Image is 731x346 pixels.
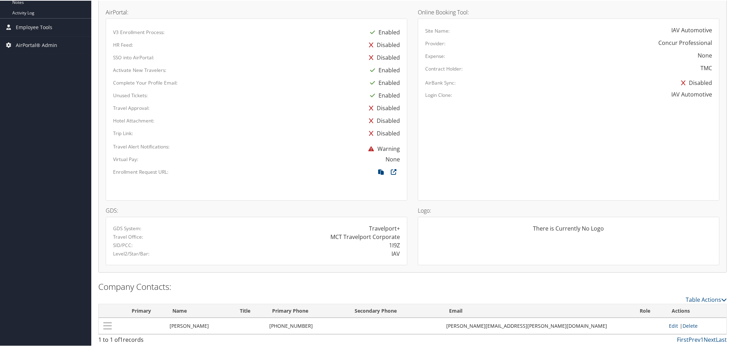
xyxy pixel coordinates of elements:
label: Hotel Attachment: [113,117,154,124]
div: Enabled [367,88,400,101]
th: Role [633,304,665,317]
label: Login Clone: [425,91,452,98]
div: Disabled [365,114,400,126]
label: Trip Link: [113,129,133,136]
label: Expense: [425,52,445,59]
label: Provider: [425,39,446,46]
label: Enrollment Request URL: [113,168,169,175]
div: Disabled [365,101,400,114]
div: Enabled [367,25,400,38]
div: Disabled [365,38,400,51]
label: SID/PCC: [113,241,133,248]
td: | [665,317,726,333]
div: None [698,51,712,59]
label: Unused Tickets: [113,91,148,98]
a: First [677,335,689,343]
label: Complete Your Profile Email: [113,79,178,86]
label: Activate New Travelers: [113,66,166,73]
th: Secondary Phone [349,304,443,317]
h4: Logo: [418,207,719,213]
a: Edit [669,322,678,328]
div: MCT Travelport Corporate [330,232,400,240]
div: IAV [391,249,400,257]
label: Level2/Star/Bar: [113,249,150,257]
a: Table Actions [686,295,727,303]
td: [PERSON_NAME] [166,317,233,333]
th: Primary Phone [266,304,348,317]
div: IAV Automotive [671,89,712,98]
h4: AirPortal: [106,9,407,14]
h4: GDS: [106,207,407,213]
div: TMC [700,63,712,72]
label: GDS System: [113,224,141,231]
div: There is Currently No Logo [425,224,712,238]
label: Contract Holder: [425,65,463,72]
label: V3 Enrollment Process: [113,28,165,35]
label: Travel Approval: [113,104,150,111]
th: Actions [665,304,726,317]
label: AirBank Sync: [425,79,456,86]
a: Delete [683,322,698,328]
div: IAV Automotive [671,25,712,34]
h2: Company Contacts: [98,280,727,292]
div: None [386,154,400,163]
a: Next [704,335,716,343]
td: [PHONE_NUMBER] [266,317,348,333]
h4: Online Booking Tool: [418,9,719,14]
div: Concur Professional [658,38,712,46]
div: Disabled [365,51,400,63]
td: [PERSON_NAME][EMAIL_ADDRESS][PERSON_NAME][DOMAIN_NAME] [443,317,633,333]
div: 1I9Z [389,240,400,249]
a: 1 [700,335,704,343]
label: HR Feed: [113,41,133,48]
div: Travelport+ [369,224,400,232]
span: Employee Tools [16,18,52,35]
th: Name [166,304,233,317]
span: AirPortal® Admin [16,36,57,53]
label: Virtual Pay: [113,155,138,162]
div: Disabled [678,76,712,88]
label: Travel Alert Notifications: [113,142,170,149]
th: Title [233,304,266,317]
label: Site Name: [425,27,450,34]
a: Last [716,335,727,343]
label: SSO into AirPortal: [113,53,154,60]
th: Email [443,304,633,317]
th: Primary [117,304,166,317]
label: Travel Office: [113,233,143,240]
span: 1 [120,335,123,343]
a: Prev [689,335,700,343]
div: Enabled [367,63,400,76]
div: Disabled [365,126,400,139]
span: Warning [365,144,400,152]
div: Enabled [367,76,400,88]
